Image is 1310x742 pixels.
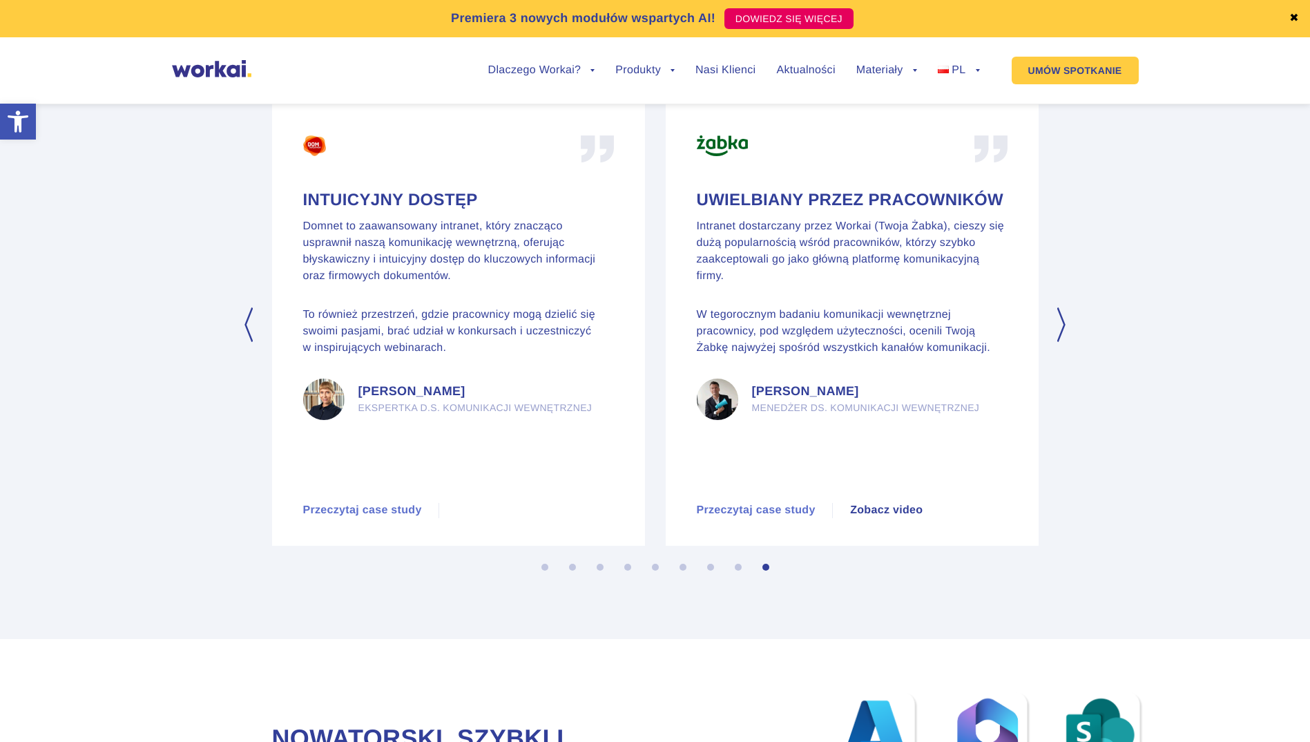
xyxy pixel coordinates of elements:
a: Produkty [615,65,675,76]
iframe: Popup CTA [7,623,380,735]
span: PL [952,64,965,76]
a: UMÓW SPOTKANIE [1012,57,1139,84]
a: Przeczytaj case study [303,505,422,516]
a: Aktualności [776,65,835,76]
p: Premiera 3 nowych modułów wspartych AI! [451,9,715,28]
a: Przeczytaj case study [697,505,816,516]
button: 3 of 5 [597,564,610,578]
button: Next [1056,307,1070,342]
a: Nasi Klienci [695,65,755,76]
button: Previous [241,307,255,342]
button: 6 of 5 [680,564,693,578]
a: Materiały [856,65,917,76]
a: Dlaczego Workai? [488,65,595,76]
button: 7 of 5 [707,564,721,578]
button: 4 of 5 [624,564,638,578]
button: 2 of 5 [569,564,583,578]
button: 1 of 5 [541,564,555,578]
a: Zobacz video [850,505,923,516]
a: ✖ [1289,13,1299,24]
a: DOWIEDZ SIĘ WIĘCEJ [724,8,854,29]
button: 9 of 5 [762,564,776,578]
button: 5 of 5 [652,564,666,578]
button: 8 of 5 [735,564,749,578]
